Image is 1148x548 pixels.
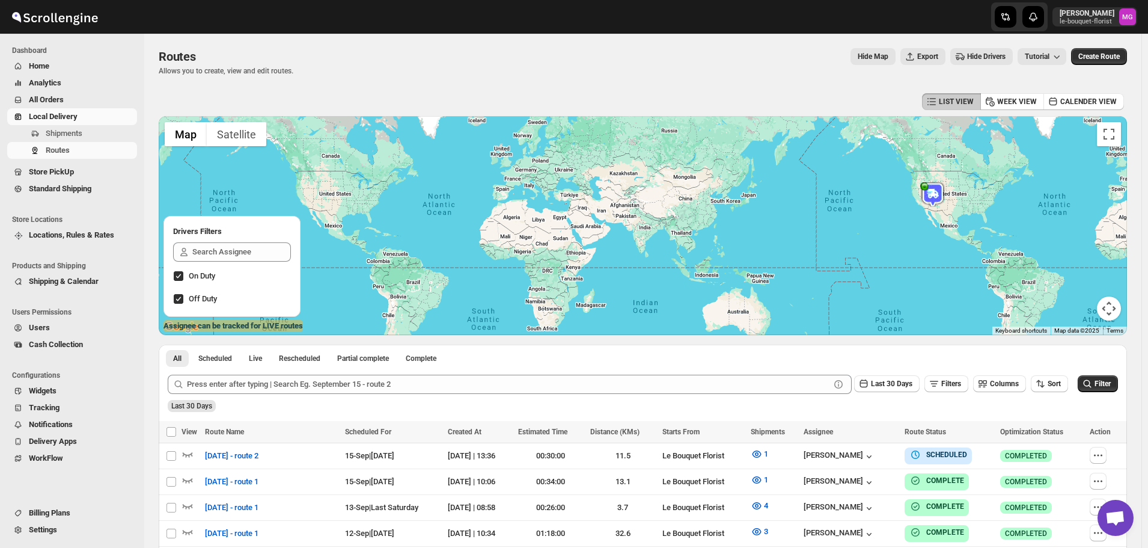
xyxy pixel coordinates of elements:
span: Created At [448,428,481,436]
span: Melody Gluth [1119,8,1136,25]
span: Settings [29,525,57,534]
span: View [182,428,197,436]
div: Le Bouquet Florist [662,502,743,514]
button: CALENDER VIEW [1043,93,1124,110]
button: Show satellite imagery [207,122,266,146]
span: Users [29,323,50,332]
span: Shipping & Calendar [29,277,99,286]
span: 15-Sep | [DATE] [345,451,394,460]
button: Widgets [7,383,137,399]
button: COMPLETE [909,526,964,538]
div: 32.6 [590,528,655,540]
span: Cash Collection [29,340,83,349]
span: Shipments [751,428,785,436]
span: Map data ©2025 [1054,327,1099,334]
img: Google [162,319,201,335]
b: COMPLETE [926,476,964,485]
div: [DATE] | 13:36 [448,450,510,462]
button: 4 [743,496,775,516]
span: Estimated Time [518,428,567,436]
span: Scheduled [198,354,232,363]
span: Action [1090,428,1111,436]
span: 1 [764,449,768,458]
button: 3 [743,522,775,541]
span: [DATE] - route 1 [205,502,258,514]
h2: Drivers Filters [173,226,291,238]
button: Hide Drivers [950,48,1013,65]
span: Rescheduled [279,354,320,363]
button: Filters [924,375,968,392]
span: Route Status [905,428,946,436]
p: Allows you to create, view and edit routes. [159,66,293,76]
button: [PERSON_NAME] [804,476,875,488]
span: Live [249,354,262,363]
span: Sort [1048,380,1061,388]
span: Configurations [12,371,138,380]
span: Delivery Apps [29,437,77,446]
button: Create Route [1071,48,1127,65]
button: WEEK VIEW [980,93,1044,110]
span: Dashboard [12,46,138,55]
div: 11.5 [590,450,655,462]
div: [PERSON_NAME] [804,451,875,463]
div: Open chat [1098,500,1134,536]
div: 00:30:00 [518,450,583,462]
span: 15-Sep | [DATE] [345,477,394,486]
span: COMPLETED [1005,451,1047,461]
div: 3.7 [590,502,655,514]
button: Tracking [7,399,137,416]
button: Home [7,58,137,75]
span: Tutorial [1025,52,1049,61]
button: Shipping & Calendar [7,273,137,290]
img: ScrollEngine [10,2,100,32]
button: Show street map [165,122,207,146]
span: Last 30 Days [171,402,212,410]
span: Routes [159,49,196,64]
button: Export [900,48,945,65]
span: Complete [406,354,436,363]
span: Assignee [804,428,833,436]
button: Analytics [7,75,137,91]
button: Columns [973,375,1026,392]
span: COMPLETED [1005,503,1047,513]
button: COMPLETE [909,500,964,513]
span: Local Delivery [29,112,78,121]
span: Distance (KMs) [590,428,640,436]
button: [PERSON_NAME] [804,502,875,514]
button: Routes [7,142,137,159]
text: MG [1122,13,1133,21]
span: Filter [1095,380,1111,388]
button: Keyboard shortcuts [995,327,1047,335]
span: Starts From [662,428,700,436]
span: Billing Plans [29,508,70,517]
span: Create Route [1078,52,1120,61]
span: On Duty [189,271,215,280]
button: Filter [1078,375,1118,392]
span: Locations, Rules & Rates [29,230,114,239]
button: [DATE] - route 1 [198,498,266,517]
span: Off Duty [189,294,217,303]
button: LIST VIEW [922,93,981,110]
span: Analytics [29,78,61,87]
button: [PERSON_NAME] [804,528,875,540]
div: [DATE] | 10:34 [448,528,510,540]
p: [PERSON_NAME] [1060,8,1114,18]
div: 13.1 [590,476,655,488]
span: Tracking [29,403,60,412]
span: Store Locations [12,215,138,224]
button: Last 30 Days [854,375,920,392]
span: Hide Map [858,52,888,61]
div: Le Bouquet Florist [662,476,743,488]
span: COMPLETED [1005,529,1047,538]
label: Assignee can be tracked for LIVE routes [163,320,303,332]
button: Map action label [850,48,896,65]
span: 3 [764,527,768,536]
button: SCHEDULED [909,449,967,461]
span: Columns [990,380,1019,388]
button: Tutorial [1018,48,1066,65]
div: [DATE] | 08:58 [448,502,510,514]
span: Partial complete [337,354,389,363]
span: [DATE] - route 1 [205,476,258,488]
